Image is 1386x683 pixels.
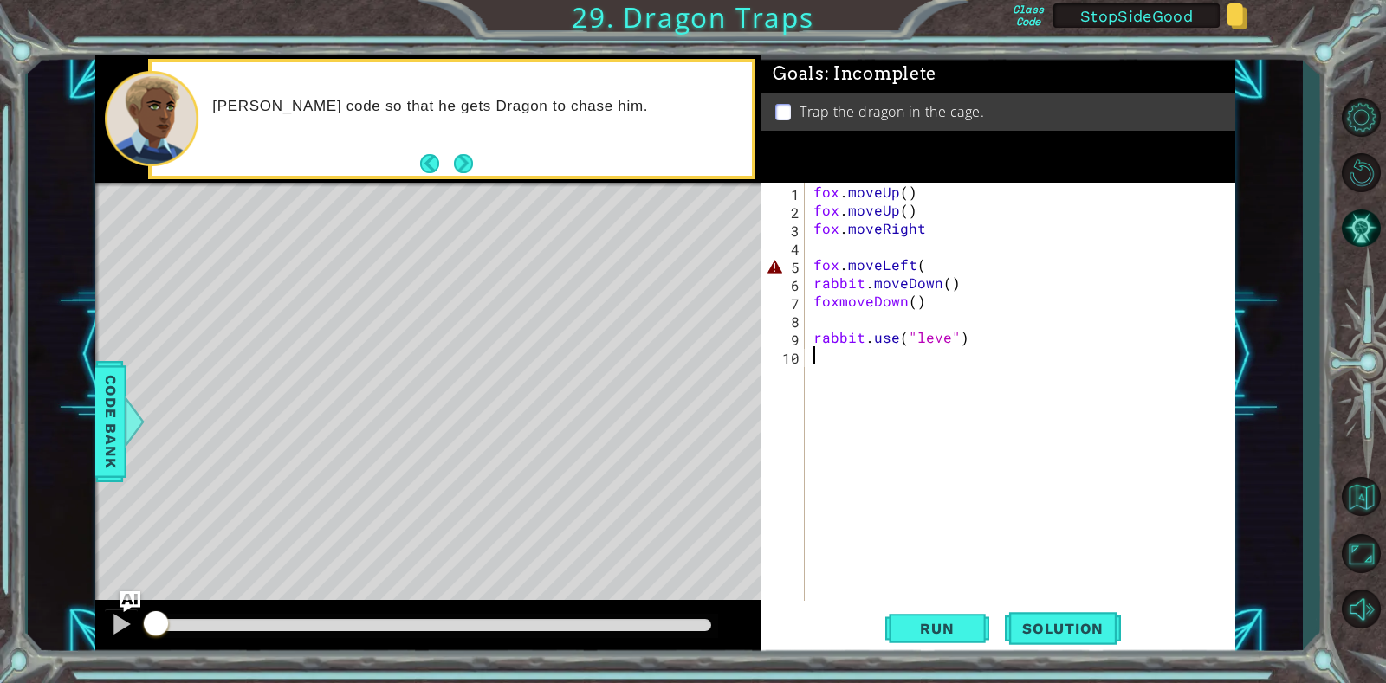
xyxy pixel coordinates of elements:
[765,276,805,294] div: 6
[1336,148,1386,198] button: Restart Level
[1010,3,1046,28] label: Class Code
[104,609,139,644] button: Ctrl + P: Pause
[1005,605,1121,653] button: Solution
[765,349,805,367] div: 10
[765,222,805,240] div: 3
[765,294,805,313] div: 7
[1336,203,1386,254] button: AI Hint
[800,102,984,121] p: Trap the dragon in the cage.
[773,63,936,85] span: Goals
[212,97,739,116] p: [PERSON_NAME] code so that he gets Dragon to chase him.
[420,154,454,173] button: Back
[448,148,478,178] button: Next
[120,591,140,612] button: Ask AI
[1336,468,1386,525] a: Back to Map
[765,258,805,276] div: 5
[765,313,805,331] div: 8
[765,240,805,258] div: 4
[1336,471,1386,521] button: Back to Map
[885,605,989,653] button: Shift+Enter: Run current code.
[765,185,805,203] div: 1
[1336,528,1386,578] button: Maximize Browser
[903,620,971,637] span: Run
[1005,620,1121,637] span: Solution
[97,369,125,474] span: Code Bank
[765,203,805,222] div: 2
[1336,583,1386,634] button: Mute
[765,331,805,349] div: 9
[1336,93,1386,143] button: Level Options
[1227,3,1247,29] img: Copy class code
[825,63,936,84] span: : Incomplete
